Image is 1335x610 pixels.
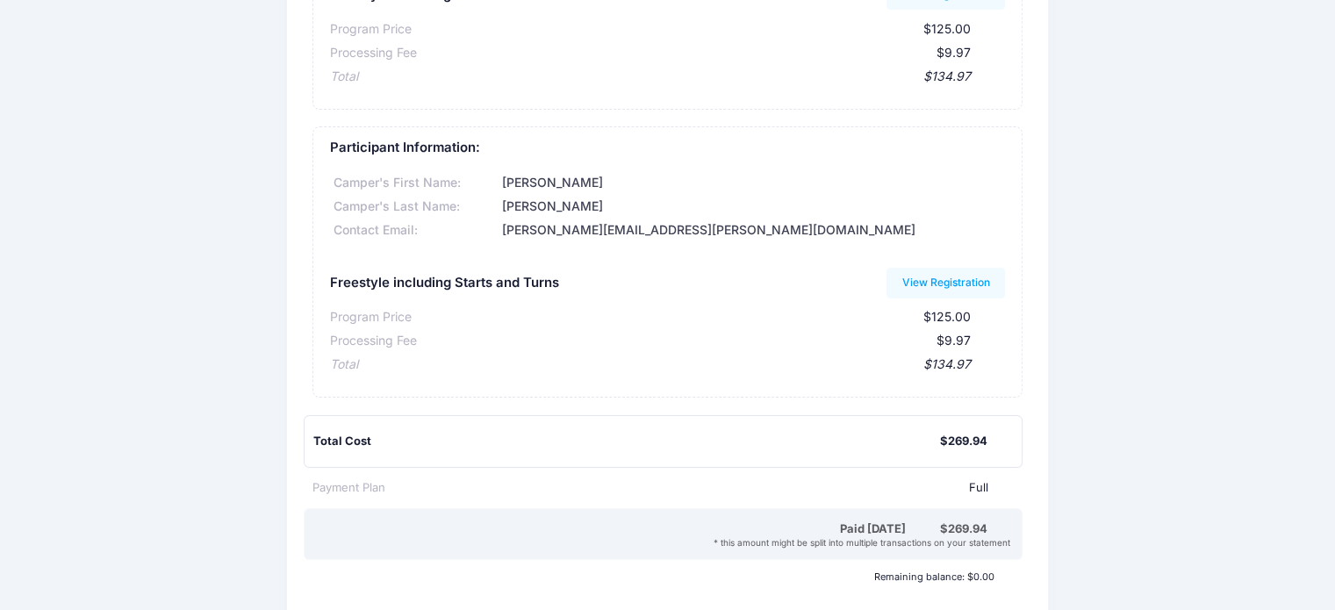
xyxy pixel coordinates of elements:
[499,174,1004,192] div: [PERSON_NAME]
[940,433,987,450] div: $269.94
[330,221,499,240] div: Contact Email:
[358,68,970,86] div: $134.97
[358,355,970,374] div: $134.97
[330,68,358,86] div: Total
[886,268,1005,298] a: View Registration
[304,571,1002,582] div: Remaining balance: $0.00
[313,433,940,450] div: Total Cost
[385,479,988,497] div: Full
[316,520,940,538] div: Paid [DATE]
[330,20,412,39] div: Program Price
[417,44,970,62] div: $9.97
[499,221,1004,240] div: [PERSON_NAME][EMAIL_ADDRESS][PERSON_NAME][DOMAIN_NAME]
[499,197,1004,216] div: [PERSON_NAME]
[330,174,499,192] div: Camper's First Name:
[330,308,412,327] div: Program Price
[940,520,987,538] div: $269.94
[330,276,559,291] h5: Freestyle including Starts and Turns
[330,140,1004,156] h5: Participant Information:
[312,479,385,497] div: Payment Plan
[330,197,499,216] div: Camper's Last Name:
[330,355,358,374] div: Total
[307,537,1019,548] div: * this amount might be split into multiple transactions on your statement
[330,332,417,350] div: Processing Fee
[923,21,971,36] span: $125.00
[923,309,971,324] span: $125.00
[330,44,417,62] div: Processing Fee
[417,332,970,350] div: $9.97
